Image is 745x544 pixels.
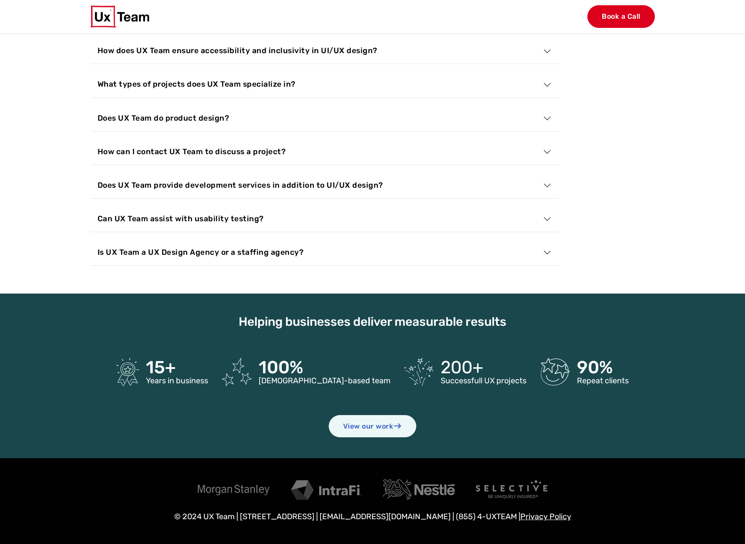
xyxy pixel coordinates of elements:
img: Nestle [383,479,455,500]
span: What types of projects does UX Team specialize in? [98,78,296,90]
button: Can UX Team assist with usability testing? [91,206,559,232]
span: 15+ [146,357,176,378]
img: Selective [476,480,547,499]
p: Successfull UX projects [441,375,526,387]
button: How does UX Team ensure accessibility and inclusivity in UI/UX design? [91,37,559,64]
a: View our work [329,415,417,438]
p: [DEMOGRAPHIC_DATA]-based team [259,375,391,387]
button: How can I contact UX Team to discuss a project? [91,139,559,165]
span: Does UX Team do product design? [98,112,229,124]
p: © 2024 UX Team | [STREET_ADDRESS] | [EMAIL_ADDRESS][DOMAIN_NAME] | (855) 4-UXTEAM | [91,510,655,523]
span: 90% [577,357,613,378]
span: 100% [259,357,303,378]
span: Can UX Team assist with usability testing? [98,213,264,225]
button: Is UX Team a UX Design Agency or a staffing agency? [91,239,559,265]
button: What types of projects does UX Team specialize in? [91,71,559,97]
p: Years in business [146,375,208,387]
span: 200+ [441,357,483,378]
span: How can I contact UX Team to discuss a project? [98,145,286,158]
img: UX Team [91,6,150,27]
a: Privacy Policy [520,512,571,521]
img: Morgan [198,484,270,495]
span: How does UX Team ensure accessibility and inclusivity in UI/UX design? [98,44,378,57]
button: Does UX Team do product design? [91,105,559,131]
span: Is UX Team a UX Design Agency or a staffing agency? [98,246,304,258]
img: IntraFi [290,480,362,500]
button: Does UX Team provide development services in addition to UI/UX design? [91,172,559,198]
a: Book a Call [587,5,655,28]
p: Repeat clients [577,375,629,387]
span: Does UX Team provide development services in addition to UI/UX design? [98,179,383,191]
